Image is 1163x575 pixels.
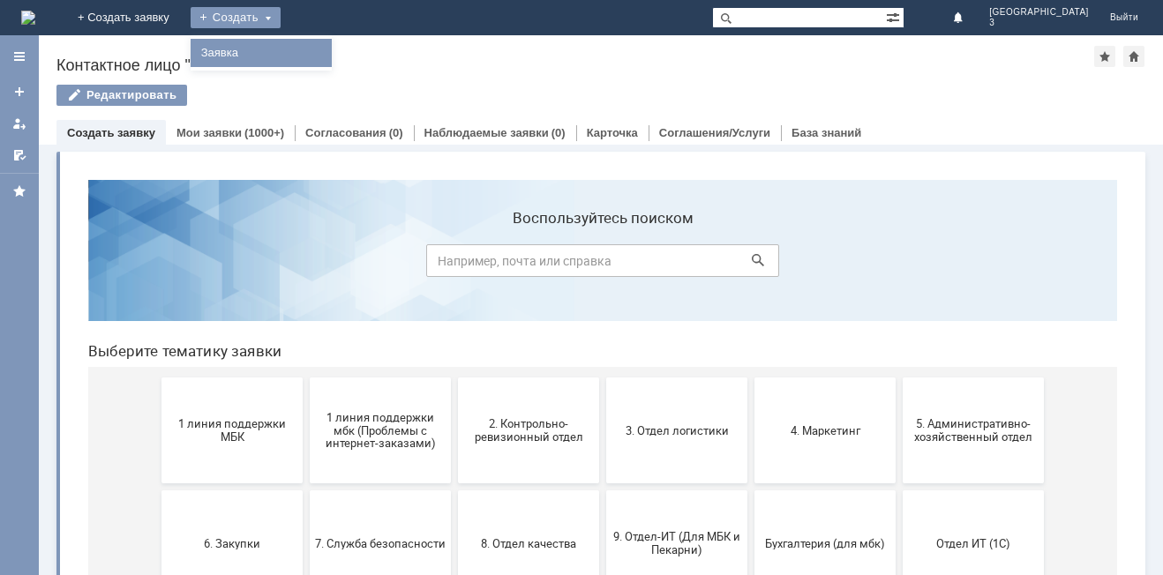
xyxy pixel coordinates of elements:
[829,325,970,430] button: Отдел ИТ (1С)
[659,126,770,139] a: Соглашения/Услуги
[352,78,705,111] input: Например, почта или справка
[389,251,520,278] span: 2. Контрольно-ревизионный отдел
[236,437,377,543] button: Отдел-ИТ (Офис)
[352,43,705,61] label: Воспользуйтесь поиском
[792,126,861,139] a: База знаний
[989,18,1089,28] span: 3
[5,141,34,169] a: Мои согласования
[1123,46,1144,67] div: Сделать домашней страницей
[587,126,638,139] a: Карточка
[886,8,904,25] span: Расширенный поиск
[829,437,970,543] button: [PERSON_NAME]. Услуги ИТ для МБК (оформляет L1)
[686,258,816,271] span: 4. Маркетинг
[56,56,1094,74] div: Контактное лицо "Москва 3"
[5,109,34,138] a: Мои заявки
[389,483,520,497] span: Финансовый отдел
[424,126,549,139] a: Наблюдаемые заявки
[191,7,281,28] div: Создать
[686,370,816,384] span: Бухгалтерия (для мбк)
[93,251,223,278] span: 1 линия поддержки МБК
[21,11,35,25] img: logo
[532,325,673,430] button: 9. Отдел-ИТ (Для МБК и Пекарни)
[241,483,371,497] span: Отдел-ИТ (Офис)
[989,7,1089,18] span: [GEOGRAPHIC_DATA]
[686,477,816,504] span: Это соглашение не активно!
[244,126,284,139] div: (1000+)
[532,437,673,543] button: Франчайзинг
[87,325,229,430] button: 6. Закупки
[537,483,668,497] span: Франчайзинг
[236,212,377,317] button: 1 линия поддержки мбк (Проблемы с интернет-заказами)
[21,11,35,25] a: Перейти на домашнюю страницу
[14,176,1043,194] header: Выберите тематику заявки
[93,370,223,384] span: 6. Закупки
[384,212,525,317] button: 2. Контрольно-ревизионный отдел
[389,370,520,384] span: 8. Отдел качества
[176,126,242,139] a: Мои заявки
[1094,46,1115,67] div: Добавить в избранное
[389,126,403,139] div: (0)
[680,325,822,430] button: Бухгалтерия (для мбк)
[241,244,371,284] span: 1 линия поддержки мбк (Проблемы с интернет-заказами)
[834,251,964,278] span: 5. Административно-хозяйственный отдел
[537,364,668,391] span: 9. Отдел-ИТ (Для МБК и Пекарни)
[87,437,229,543] button: Отдел-ИТ (Битрикс24 и CRM)
[384,437,525,543] button: Финансовый отдел
[537,258,668,271] span: 3. Отдел логистики
[5,78,34,106] a: Создать заявку
[236,325,377,430] button: 7. Служба безопасности
[834,470,964,510] span: [PERSON_NAME]. Услуги ИТ для МБК (оформляет L1)
[305,126,386,139] a: Согласования
[680,437,822,543] button: Это соглашение не активно!
[194,42,328,63] a: Заявка
[532,212,673,317] button: 3. Отдел логистики
[93,477,223,504] span: Отдел-ИТ (Битрикс24 и CRM)
[67,126,155,139] a: Создать заявку
[384,325,525,430] button: 8. Отдел качества
[680,212,822,317] button: 4. Маркетинг
[241,370,371,384] span: 7. Служба безопасности
[834,370,964,384] span: Отдел ИТ (1С)
[829,212,970,317] button: 5. Административно-хозяйственный отдел
[87,212,229,317] button: 1 линия поддержки МБК
[551,126,566,139] div: (0)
